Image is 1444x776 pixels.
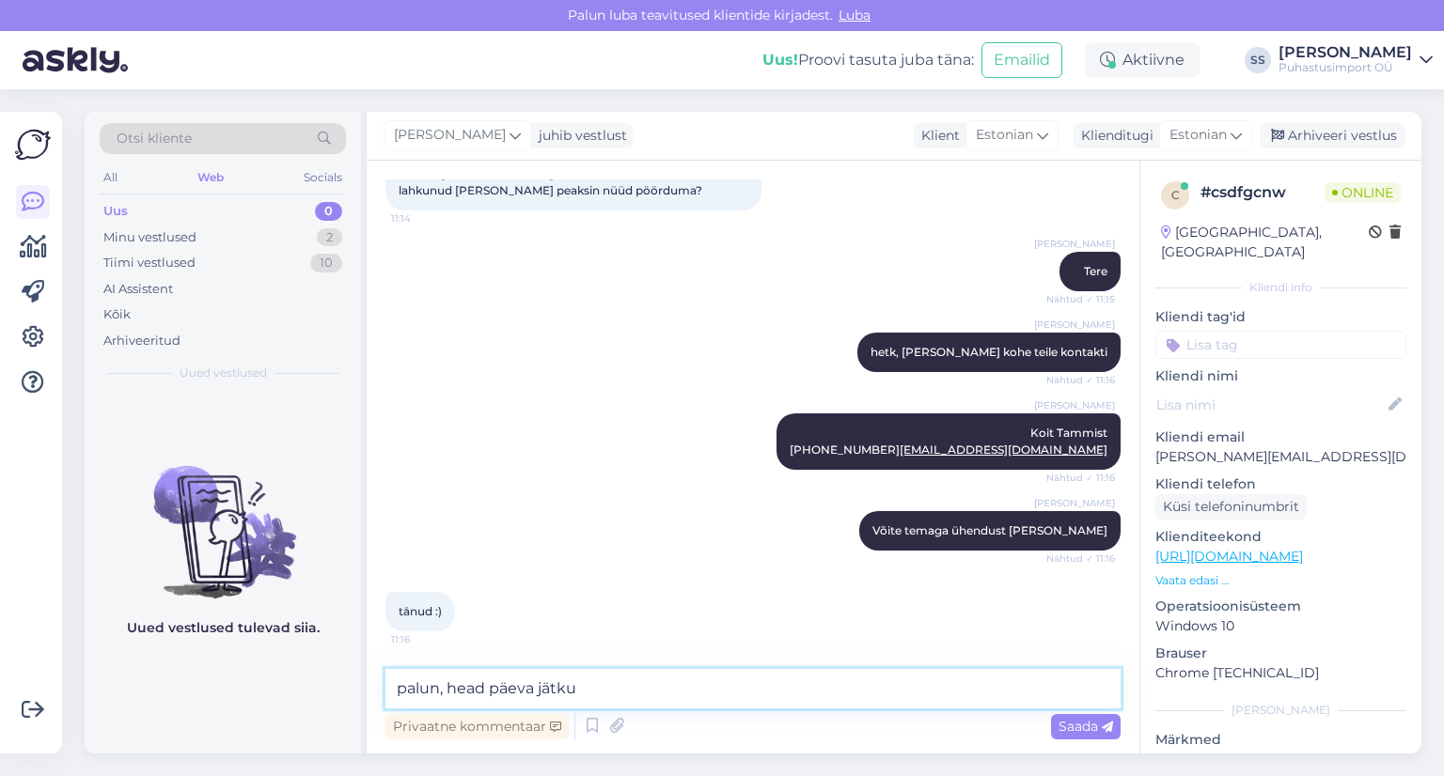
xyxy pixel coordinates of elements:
img: No chats [85,432,361,601]
a: [URL][DOMAIN_NAME] [1155,548,1303,565]
div: Minu vestlused [103,228,196,247]
b: Uus! [762,51,798,69]
img: Askly Logo [15,127,51,163]
span: [PERSON_NAME] [1034,318,1115,332]
span: Tere [1084,264,1107,278]
div: Kliendi info [1155,279,1406,296]
div: Puhastusimport OÜ [1279,60,1412,75]
textarea: palun, head päeva jätku [385,669,1121,708]
div: Socials [300,165,346,190]
div: Arhiveeritud [103,332,180,350]
p: Brauser [1155,644,1406,663]
button: Emailid [981,42,1062,78]
div: Aktiivne [1085,43,1200,77]
span: Nähtud ✓ 11:15 [1044,292,1115,306]
p: Märkmed [1155,730,1406,750]
span: Luba [833,7,876,23]
div: 0 [315,202,342,221]
div: juhib vestlust [531,126,627,146]
p: Windows 10 [1155,616,1406,636]
p: Kliendi telefon [1155,474,1406,494]
div: 10 [310,254,342,272]
span: tänud :) [399,604,442,618]
div: [GEOGRAPHIC_DATA], [GEOGRAPHIC_DATA] [1161,223,1369,262]
div: Web [194,165,228,190]
div: Proovi tasuta juba täna: [762,49,974,71]
p: Chrome [TECHNICAL_ID] [1155,663,1406,683]
span: 11:16 [391,632,462,646]
div: [PERSON_NAME] [1155,702,1406,719]
span: Saada [1059,718,1113,735]
div: Uus [103,202,128,221]
p: Operatsioonisüsteem [1155,597,1406,616]
div: 2 [317,228,342,247]
p: Vaata edasi ... [1155,572,1406,589]
span: Nähtud ✓ 11:16 [1044,551,1115,566]
span: c [1171,188,1180,202]
span: Uued vestlused [180,365,267,381]
div: Klienditugi [1074,126,1154,146]
a: [EMAIL_ADDRESS][DOMAIN_NAME] [900,442,1107,457]
p: Kliendi nimi [1155,366,1406,386]
span: [PERSON_NAME] [1034,398,1115,412]
input: Lisa tag [1155,331,1406,359]
span: Estonian [1169,125,1227,146]
div: [PERSON_NAME] [1279,45,1412,60]
span: Nähtud ✓ 11:16 [1044,373,1115,387]
p: Kliendi tag'id [1155,307,1406,327]
span: Estonian [976,125,1033,146]
p: Uued vestlused tulevad siia. [127,618,320,638]
span: Võite temaga ühendust [PERSON_NAME] [872,523,1107,537]
p: [PERSON_NAME][EMAIL_ADDRESS][DOMAIN_NAME] [1155,447,1406,467]
span: Nähtud ✓ 11:16 [1044,471,1115,485]
span: Otsi kliente [117,129,192,148]
div: Tiimi vestlused [103,254,196,272]
div: All [100,165,121,190]
div: Klient [914,126,960,146]
div: Kõik [103,305,131,324]
div: SS [1245,47,1271,73]
div: Küsi telefoninumbrit [1155,494,1307,520]
p: Kliendi email [1155,427,1406,447]
input: Lisa nimi [1156,395,1385,415]
span: Online [1325,182,1401,203]
p: Klienditeekond [1155,527,1406,547]
div: Privaatne kommentaar [385,714,569,739]
div: AI Assistent [103,280,173,299]
span: [PERSON_NAME] [394,125,506,146]
span: 11:14 [391,211,462,225]
div: # csdfgcnw [1201,181,1325,204]
div: Arhiveeri vestlus [1260,123,1405,148]
a: [PERSON_NAME]Puhastusimport OÜ [1279,45,1433,75]
span: [PERSON_NAME] [1034,237,1115,251]
span: [PERSON_NAME] [1034,496,1115,510]
span: hetk, [PERSON_NAME] kohe teile kontakti [871,345,1107,359]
